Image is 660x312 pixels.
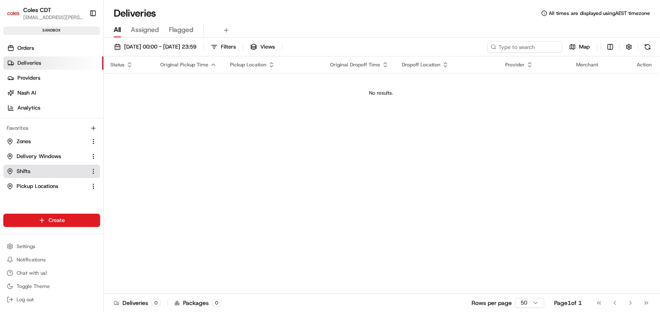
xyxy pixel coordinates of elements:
span: Orders [17,44,34,52]
p: Welcome 👋 [8,33,151,46]
span: Toggle Theme [17,283,50,290]
span: Providers [17,74,40,82]
span: Assigned [131,25,159,35]
div: We're available if you need us! [28,88,105,94]
span: Flagged [169,25,193,35]
button: Delivery Windows [3,150,100,163]
span: Merchant [576,61,598,68]
button: Start new chat [141,82,151,92]
div: Start new chat [28,79,136,88]
p: Rows per page [472,299,512,307]
button: [DATE] 00:00 - [DATE] 23:59 [110,41,200,53]
input: Clear [22,54,137,62]
div: No results. [107,90,655,96]
span: Dropoff Location [402,61,440,68]
button: Views [247,41,279,53]
button: Zones [3,135,100,148]
span: Settings [17,243,35,250]
span: Notifications [17,256,46,263]
div: Favorites [3,122,100,135]
button: Refresh [642,41,653,53]
div: 0 [152,299,161,307]
span: Delivery Windows [17,153,61,160]
button: Shifts [3,165,100,178]
a: Providers [3,71,103,85]
button: Coles CDTColes CDT[EMAIL_ADDRESS][PERSON_NAME][PERSON_NAME][DOMAIN_NAME] [3,3,86,23]
button: Settings [3,241,100,252]
span: Knowledge Base [17,120,64,129]
a: Powered byPylon [59,140,100,147]
div: 💻 [70,121,77,128]
img: 1736555255976-a54dd68f-1ca7-489b-9aae-adbdc363a1c4 [8,79,23,94]
a: 📗Knowledge Base [5,117,67,132]
span: Zones [17,138,31,145]
a: Delivery Windows [7,153,87,160]
span: Map [579,43,590,51]
div: Page 1 of 1 [554,299,582,307]
button: Chat with us! [3,267,100,279]
span: All [114,25,121,35]
button: Toggle Theme [3,280,100,292]
span: API Documentation [78,120,133,129]
a: Orders [3,41,103,55]
div: 0 [212,299,221,307]
input: Type to search [487,41,562,53]
h1: Deliveries [114,7,156,20]
img: Nash [8,8,25,25]
button: Notifications [3,254,100,266]
span: Status [110,61,125,68]
span: Pylon [83,141,100,147]
a: Nash AI [3,86,103,100]
a: Zones [7,138,87,145]
a: 💻API Documentation [67,117,137,132]
div: Deliveries [114,299,161,307]
a: Deliveries [3,56,103,70]
button: Filters [207,41,240,53]
span: Analytics [17,104,40,112]
span: Pickup Location [230,61,266,68]
span: Create [49,217,65,224]
button: Map [565,41,594,53]
span: All times are displayed using AEST timezone [549,10,650,17]
div: 📗 [8,121,15,128]
button: Create [3,214,100,227]
span: Shifts [17,168,30,175]
button: Coles CDT [23,6,51,14]
a: Analytics [3,101,103,115]
span: Provider [505,61,525,68]
span: Log out [17,296,34,303]
a: Pickup Locations [7,183,87,190]
span: Filters [221,43,236,51]
span: Views [260,43,275,51]
div: Action [637,61,652,68]
div: sandbox [3,27,100,35]
span: Nash AI [17,89,36,97]
button: Pickup Locations [3,180,100,193]
span: Deliveries [17,59,41,67]
button: [EMAIL_ADDRESS][PERSON_NAME][PERSON_NAME][DOMAIN_NAME] [23,14,83,21]
span: Pickup Locations [17,183,58,190]
div: Packages [174,299,221,307]
a: Shifts [7,168,87,175]
span: [DATE] 00:00 - [DATE] 23:59 [124,43,196,51]
img: Coles CDT [7,7,20,20]
span: Chat with us! [17,270,47,276]
span: Original Dropoff Time [330,61,380,68]
span: Original Pickup Time [160,61,208,68]
button: Log out [3,294,100,305]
